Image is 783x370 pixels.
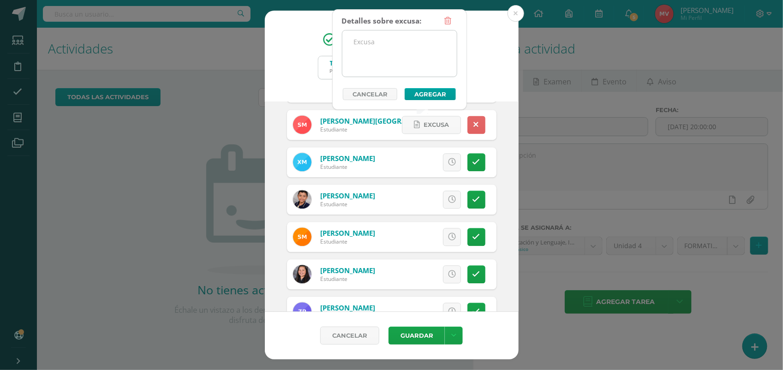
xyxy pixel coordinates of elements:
[343,88,397,100] a: Cancelar
[293,265,311,283] img: e80049f2874c75995158f37e34cc67af.png
[389,327,445,345] button: Guardar
[320,200,375,208] div: Estudiante
[508,5,524,22] button: Close (Esc)
[320,163,375,171] div: Estudiante
[320,116,446,125] a: [PERSON_NAME][GEOGRAPHIC_DATA]
[320,154,375,163] a: [PERSON_NAME]
[402,116,461,134] a: Excusa
[293,302,311,321] img: 04cfd1c672d6bba9cebcfd5d7cc5b47b.png
[320,327,379,345] a: Cancelar
[320,238,375,245] div: Estudiante
[293,190,311,209] img: a83b30ddcaeeda5947f2b7398b7521ff.png
[320,191,375,200] a: [PERSON_NAME]
[318,56,465,79] input: Busca un grado o sección aquí...
[320,125,431,133] div: Estudiante
[293,153,311,171] img: efbfe4fddd46b0c4063c027125556d2b.png
[320,275,375,283] div: Estudiante
[320,228,375,238] a: [PERSON_NAME]
[293,115,311,134] img: 2b4032e870355ae62254609246c5f8c3.png
[320,266,375,275] a: [PERSON_NAME]
[330,59,373,67] div: Titularidad
[330,67,373,74] div: Primero Básico 'D'
[320,303,375,312] a: [PERSON_NAME]
[424,116,449,133] span: Excusa
[405,88,456,100] button: Agregar
[293,227,311,246] img: 8c5d8b78719115b01a2589e07abf484e.png
[342,12,422,30] div: Detalles sobre excusa:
